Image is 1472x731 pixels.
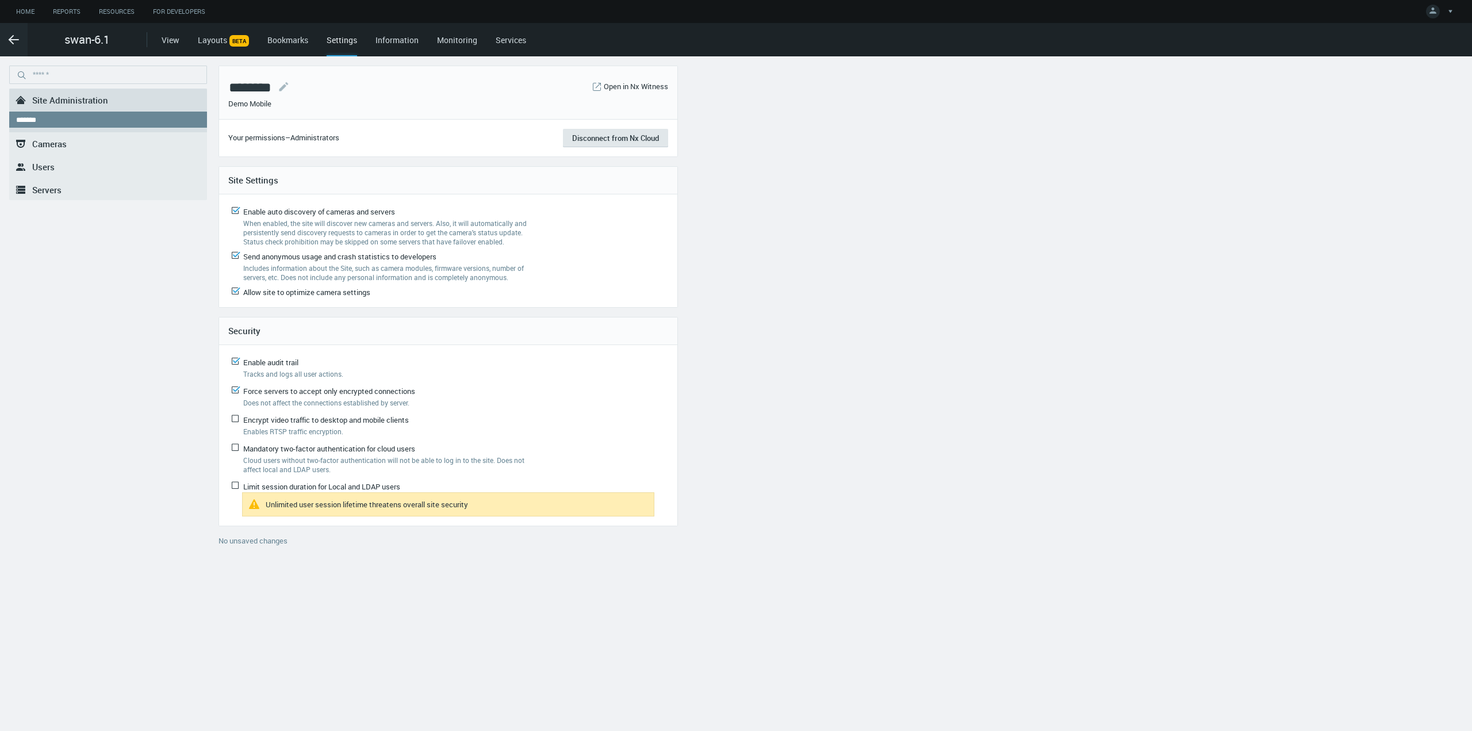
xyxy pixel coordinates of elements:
span: Allow site to optimize camera settings [243,287,370,297]
span: Your permissions [228,132,285,143]
a: For Developers [144,5,214,19]
a: LayoutsBETA [198,35,249,45]
span: Enables RTSP traffic encryption. [243,427,343,436]
span: Encrypt video traffic to desktop and mobile clients [243,415,409,425]
label: Includes information about the Site, such as camera modules, firmware versions, number of servers... [243,263,536,282]
span: Demo Mobile [228,98,271,110]
a: Home [7,5,44,19]
span: Administrators [290,132,339,143]
a: Resources [90,5,144,19]
span: BETA [229,35,249,47]
div: Unlimited user session lifetime threatens overall site security [266,500,468,508]
span: swan-6.1 [64,31,110,48]
h4: Site Settings [228,175,668,185]
span: Users [32,161,55,173]
span: Force servers to accept only encrypted connections [243,386,415,396]
span: Send anonymous usage and crash statistics to developers [243,251,436,262]
div: Settings [327,34,357,56]
a: Information [375,35,419,45]
a: Monitoring [437,35,477,45]
a: Reports [44,5,90,19]
label: Tracks and logs all user actions. [243,369,527,378]
span: Mandatory two-factor authentication for cloud users [243,443,415,454]
button: Disconnect from Nx Cloud [563,129,668,147]
span: Does not affect the connections established by server. [243,398,409,407]
a: Bookmarks [267,35,308,45]
span: Enable audit trail [243,357,298,368]
span: – [285,132,290,143]
span: Cloud users without two-factor authentication will not be able to log in to the site. Does not af... [243,456,524,474]
a: View [162,35,179,45]
div: No unsaved changes [218,535,678,554]
span: Site Administration [32,94,108,106]
a: Open in Nx Witness [604,81,668,93]
span: Limit session duration for Local and LDAP users [243,481,400,492]
span: Enable auto discovery of cameras and servers [243,206,395,217]
label: When enabled, the site will discover new cameras and servers. Also, it will automatically and per... [243,219,536,246]
a: Services [496,35,526,45]
h4: Security [228,326,668,336]
span: Cameras [32,138,67,150]
span: Servers [32,184,62,196]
